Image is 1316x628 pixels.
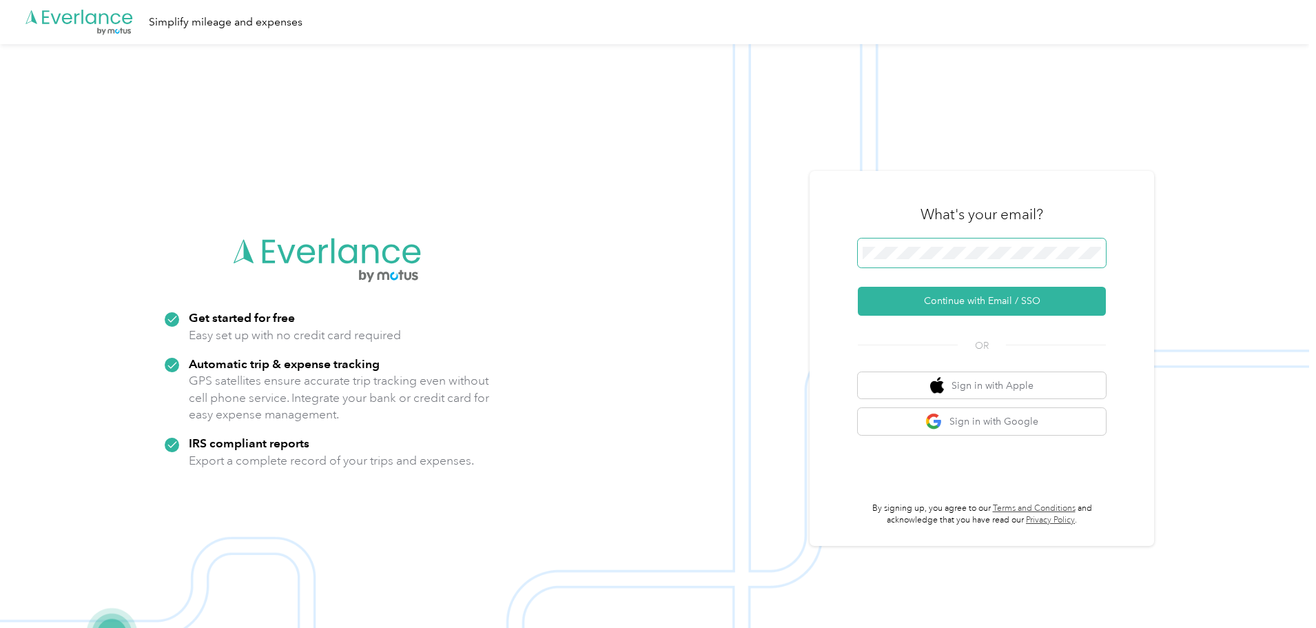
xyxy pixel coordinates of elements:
[858,372,1106,399] button: apple logoSign in with Apple
[925,413,943,430] img: google logo
[958,338,1006,353] span: OR
[189,356,380,371] strong: Automatic trip & expense tracking
[189,452,474,469] p: Export a complete record of your trips and expenses.
[149,14,302,31] div: Simplify mileage and expenses
[930,377,944,394] img: apple logo
[189,372,490,423] p: GPS satellites ensure accurate trip tracking even without cell phone service. Integrate your bank...
[189,310,295,325] strong: Get started for free
[1026,515,1075,525] a: Privacy Policy
[858,503,1106,527] p: By signing up, you agree to our and acknowledge that you have read our .
[921,205,1043,224] h3: What's your email?
[993,503,1076,514] a: Terms and Conditions
[858,287,1106,316] button: Continue with Email / SSO
[858,408,1106,435] button: google logoSign in with Google
[189,327,401,344] p: Easy set up with no credit card required
[189,436,309,450] strong: IRS compliant reports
